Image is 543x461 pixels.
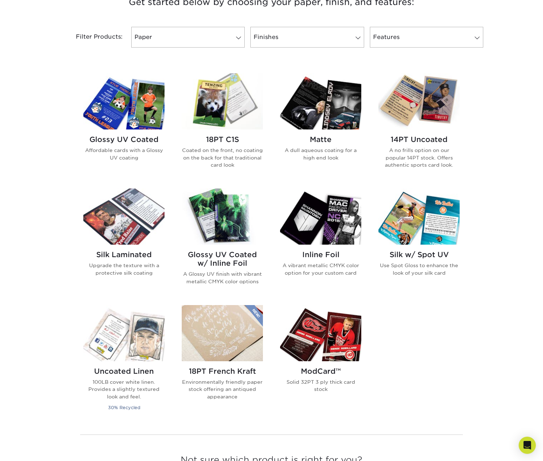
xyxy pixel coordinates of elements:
[280,188,361,245] img: Inline Foil Trading Cards
[83,262,165,276] p: Upgrade the texture with a protective silk coating
[280,188,361,296] a: Inline Foil Trading Cards Inline Foil A vibrant metallic CMYK color option for your custom card
[378,135,460,144] h2: 14PT Uncoated
[280,262,361,276] p: A vibrant metallic CMYK color option for your custom card
[378,147,460,168] p: A no frills option on our popular 14PT stock. Offers authentic sports card look.
[245,305,263,327] img: New Product
[83,305,165,361] img: Uncoated Linen Trading Cards
[182,250,263,268] h2: Glossy UV Coated w/ Inline Foil
[370,27,483,48] a: Features
[83,188,165,245] img: Silk Laminated Trading Cards
[182,378,263,400] p: Environmentally friendly paper stock offering an antiqued appearance
[378,262,460,276] p: Use Spot Gloss to enhance the look of your silk card
[182,73,263,129] img: 18PT C1S Trading Cards
[378,188,460,296] a: Silk w/ Spot UV Trading Cards Silk w/ Spot UV Use Spot Gloss to enhance the look of your silk card
[83,73,165,180] a: Glossy UV Coated Trading Cards Glossy UV Coated Affordable cards with a Glossy UV coating
[280,305,361,361] img: ModCard™ Trading Cards
[378,250,460,259] h2: Silk w/ Spot UV
[182,188,263,245] img: Glossy UV Coated w/ Inline Foil Trading Cards
[378,188,460,245] img: Silk w/ Spot UV Trading Cards
[182,147,263,168] p: Coated on the front, no coating on the back for that traditional card look
[83,73,165,129] img: Glossy UV Coated Trading Cards
[83,188,165,296] a: Silk Laminated Trading Cards Silk Laminated Upgrade the texture with a protective silk coating
[378,73,460,180] a: 14PT Uncoated Trading Cards 14PT Uncoated A no frills option on our popular 14PT stock. Offers au...
[182,135,263,144] h2: 18PT C1S
[378,73,460,129] img: 14PT Uncoated Trading Cards
[280,378,361,393] p: Solid 32PT 3 ply thick card stock
[280,73,361,129] img: Matte Trading Cards
[280,367,361,376] h2: ModCard™
[182,73,263,180] a: 18PT C1S Trading Cards 18PT C1S Coated on the front, no coating on the back for that traditional ...
[182,305,263,420] a: 18PT French Kraft Trading Cards 18PT French Kraft Environmentally friendly paper stock offering a...
[83,147,165,161] p: Affordable cards with a Glossy UV coating
[131,27,245,48] a: Paper
[83,367,165,376] h2: Uncoated Linen
[83,250,165,259] h2: Silk Laminated
[280,147,361,161] p: A dull aqueous coating for a high end look
[182,188,263,296] a: Glossy UV Coated w/ Inline Foil Trading Cards Glossy UV Coated w/ Inline Foil A Glossy UV finish ...
[182,367,263,376] h2: 18PT French Kraft
[182,305,263,361] img: 18PT French Kraft Trading Cards
[108,405,140,410] small: 30% Recycled
[280,305,361,420] a: ModCard™ Trading Cards ModCard™ Solid 32PT 3 ply thick card stock
[83,135,165,144] h2: Glossy UV Coated
[250,27,364,48] a: Finishes
[280,135,361,144] h2: Matte
[83,305,165,420] a: Uncoated Linen Trading Cards Uncoated Linen 100LB cover white linen. Provides a slightly textured...
[280,250,361,259] h2: Inline Foil
[83,378,165,400] p: 100LB cover white linen. Provides a slightly textured look and feel.
[280,73,361,180] a: Matte Trading Cards Matte A dull aqueous coating for a high end look
[57,27,128,48] div: Filter Products:
[519,437,536,454] div: Open Intercom Messenger
[182,270,263,285] p: A Glossy UV finish with vibrant metallic CMYK color options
